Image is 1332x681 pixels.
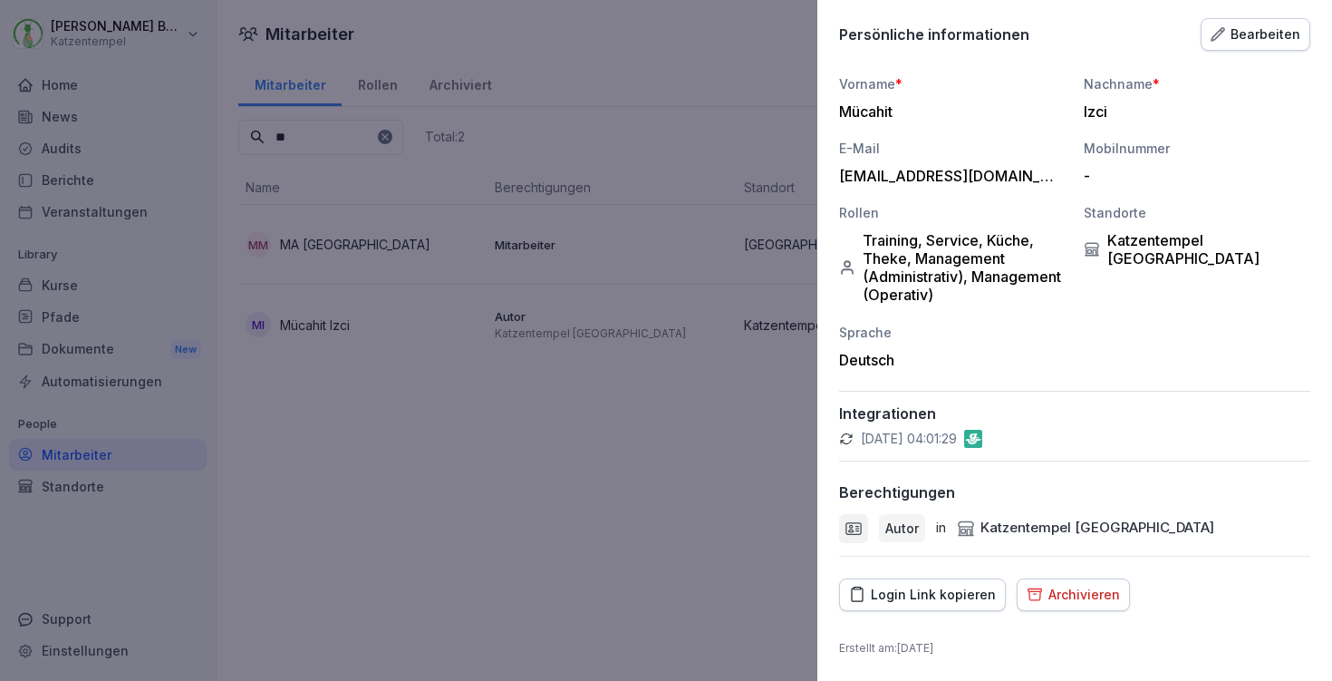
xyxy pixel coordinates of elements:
div: Bearbeiten [1211,24,1300,44]
div: Training, Service, Küche, Theke, Management (Administrativ), Management (Operativ) [839,231,1066,304]
div: Rollen [839,203,1066,222]
div: Nachname [1084,74,1310,93]
p: Integrationen [839,404,1310,423]
img: gastromatic.png [964,430,982,448]
div: Login Link kopieren [849,585,996,605]
div: Deutsch [839,351,1066,369]
div: Standorte [1084,203,1310,222]
div: Archivieren [1027,585,1120,605]
div: Katzentempel [GEOGRAPHIC_DATA] [957,518,1214,539]
p: [DATE] 04:01:29 [861,430,957,448]
div: E-Mail [839,139,1066,158]
div: Mücahit [839,102,1057,121]
div: - [1084,167,1301,185]
p: Autor [885,519,919,538]
div: Katzentempel [GEOGRAPHIC_DATA] [1084,231,1310,268]
button: Bearbeiten [1201,18,1310,51]
div: Vorname [839,74,1066,93]
p: in [936,518,946,539]
div: Sprache [839,323,1066,342]
button: Login Link kopieren [839,579,1006,611]
button: Archivieren [1017,579,1130,611]
p: Erstellt am : [DATE] [839,640,1310,657]
div: Mobilnummer [1084,139,1310,158]
p: Persönliche informationen [839,25,1029,44]
p: Berechtigungen [839,483,955,501]
div: [EMAIL_ADDRESS][DOMAIN_NAME] [839,167,1057,185]
div: Izci [1084,102,1301,121]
